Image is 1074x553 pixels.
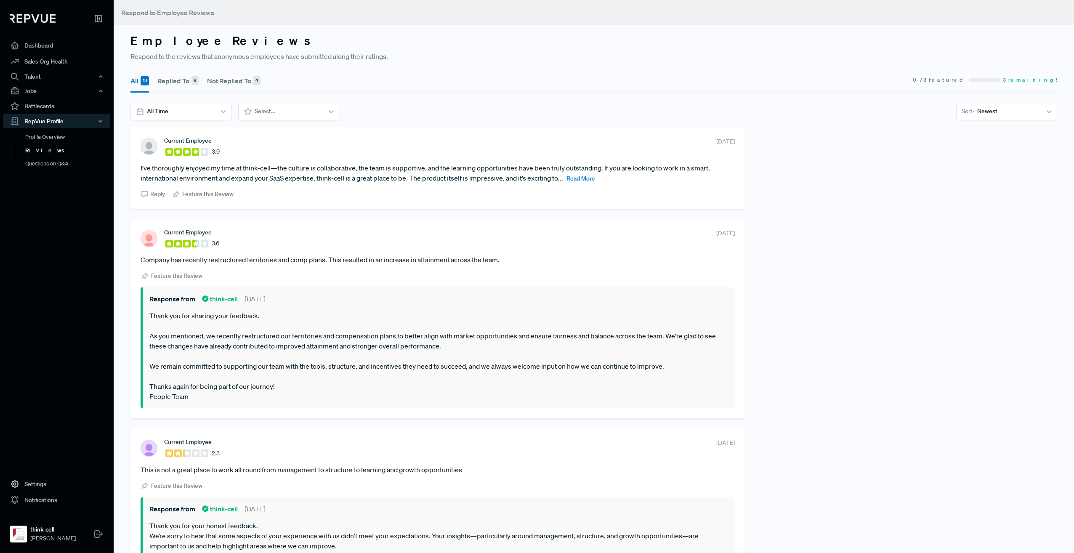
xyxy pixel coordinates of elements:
span: [DATE] [245,294,266,304]
span: think-cell [202,504,238,514]
a: Settings [3,476,110,492]
span: [DATE] [245,504,266,514]
span: 0 / 3 Featured [913,76,966,84]
div: 13 [141,76,149,85]
span: Read More [566,175,595,182]
span: 3.6 [212,239,219,248]
span: [DATE] [716,137,735,146]
button: All 13 [130,69,149,93]
a: Profile Overview [15,130,122,144]
div: 9 [191,76,199,85]
a: Notifications [3,492,110,508]
a: Battlecards [3,98,110,114]
h3: Employee Reviews [130,34,1057,48]
button: Replied To 9 [157,69,199,93]
span: Feature this Review [182,190,234,199]
button: Jobs [3,84,110,98]
span: Feature this Review [151,481,202,490]
a: Reviews [15,144,122,157]
button: Talent [3,69,110,84]
a: Sales Org Health [3,53,110,69]
span: think-cell [202,294,238,304]
strong: think-cell [30,525,76,534]
a: think-cellthink-cell[PERSON_NAME] [3,515,110,546]
p: Thank you for sharing your feedback. As you mentioned, we recently restructured our territories a... [149,311,728,401]
span: Current Employee [164,137,212,144]
span: [DATE] [716,229,735,238]
article: I’ve thoroughly enjoyed my time at think-cell—the culture is collaborative, the team is supportiv... [141,163,735,183]
span: [PERSON_NAME] [30,534,76,543]
span: 3 remaining! [1003,76,1057,84]
span: Feature this Review [151,271,202,280]
button: RepVue Profile [3,114,110,128]
span: Respond to Employee Reviews [121,8,214,17]
p: Respond to the reviews that anonymous employees have submitted along their ratings. [130,51,1057,61]
img: think-cell [12,527,25,541]
span: Current Employee [164,229,212,236]
article: This is not a great place to work all round from management to structure to learning and growth o... [141,465,735,475]
span: Response from [149,294,195,304]
article: Company has recently restructured territories and comp plans. This resulted in an increase in att... [141,255,735,265]
span: [DATE] [716,439,735,447]
span: 2.3 [212,449,220,458]
span: Sort - [962,107,975,116]
a: Dashboard [3,37,110,53]
a: Questions on Q&A [15,157,122,170]
span: Current Employee [164,439,212,445]
span: Response from [149,504,195,514]
button: Not Replied To 4 [207,69,261,93]
img: RepVue [10,14,56,23]
div: 4 [253,76,261,85]
span: 3.9 [212,147,220,156]
span: Reply [150,190,165,199]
